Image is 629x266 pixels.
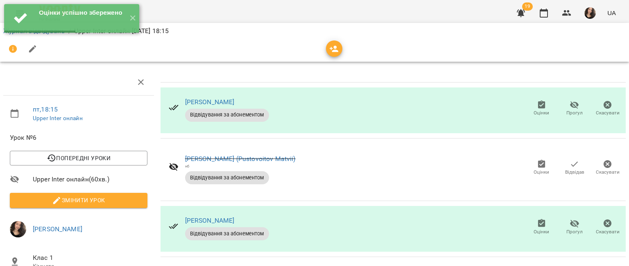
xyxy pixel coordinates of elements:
[566,228,583,235] span: Прогул
[558,97,591,120] button: Прогул
[33,105,58,113] a: пт , 18:15
[607,9,616,17] span: UA
[185,155,296,163] a: [PERSON_NAME] (Pustovoitov Matvii)
[33,174,147,184] span: Upper Inter онлайн ( 60 хв. )
[16,195,141,205] span: Змінити урок
[604,5,619,20] button: UA
[591,97,624,120] button: Скасувати
[185,217,235,224] a: [PERSON_NAME]
[185,230,269,237] span: Відвідування за абонементом
[591,216,624,239] button: Скасувати
[525,216,558,239] button: Оцінки
[534,110,549,116] span: Оцінки
[584,7,596,19] img: af1f68b2e62f557a8ede8df23d2b6d50.jpg
[525,156,558,179] button: Оцінки
[39,8,123,17] div: Оцінки успішно збережено
[16,153,141,163] span: Попередні уроки
[596,169,620,176] span: Скасувати
[10,133,147,143] span: Урок №6
[185,163,296,169] div: нб
[10,193,147,208] button: Змінити урок
[534,228,549,235] span: Оцінки
[33,253,147,263] span: Клас 1
[185,111,269,118] span: Відвідування за абонементом
[534,169,549,176] span: Оцінки
[185,98,235,106] a: [PERSON_NAME]
[558,156,591,179] button: Відвідав
[558,216,591,239] button: Прогул
[185,174,269,181] span: Відвідування за абонементом
[33,225,82,233] a: [PERSON_NAME]
[596,110,620,116] span: Скасувати
[3,26,626,36] nav: breadcrumb
[596,228,620,235] span: Скасувати
[522,2,533,11] span: 19
[33,115,83,121] a: Upper Inter онлайн
[525,97,558,120] button: Оцінки
[566,110,583,116] span: Прогул
[591,156,624,179] button: Скасувати
[10,221,26,237] img: af1f68b2e62f557a8ede8df23d2b6d50.jpg
[565,169,584,176] span: Відвідав
[10,151,147,165] button: Попередні уроки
